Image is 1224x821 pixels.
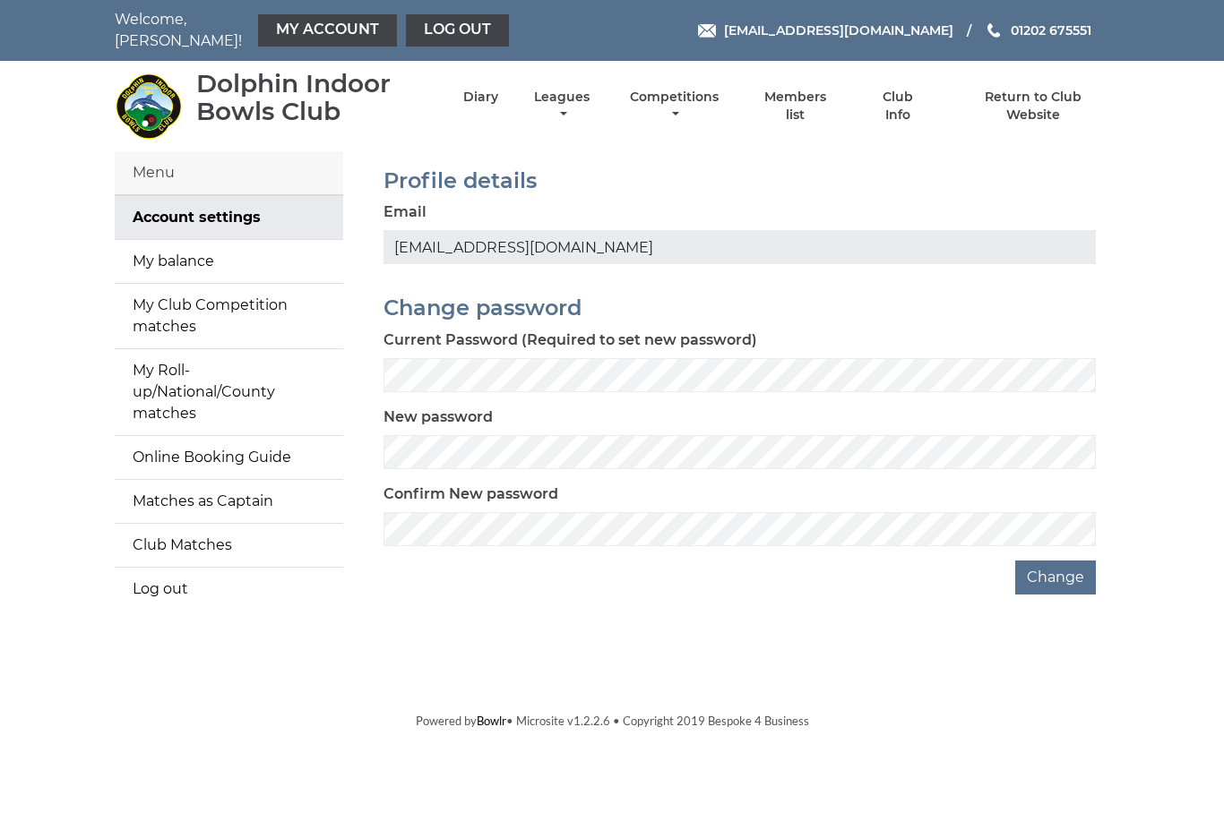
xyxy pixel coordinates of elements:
a: Account settings [115,196,343,239]
a: Diary [463,89,498,106]
label: Confirm New password [384,483,558,505]
a: My balance [115,240,343,283]
a: Return to Club Website [958,89,1109,124]
a: Matches as Captain [115,480,343,523]
span: Powered by • Microsite v1.2.2.6 • Copyright 2019 Bespoke 4 Business [416,714,809,728]
img: Phone us [987,23,1000,38]
a: Online Booking Guide [115,436,343,479]
img: Dolphin Indoor Bowls Club [115,73,182,140]
label: New password [384,406,493,428]
button: Change [1015,560,1096,594]
a: My Roll-up/National/County matches [115,349,343,435]
h2: Profile details [384,169,1096,192]
a: Competitions [625,89,723,124]
a: Email [EMAIL_ADDRESS][DOMAIN_NAME] [698,21,953,40]
span: [EMAIL_ADDRESS][DOMAIN_NAME] [724,22,953,38]
a: My Account [258,14,397,47]
label: Email [384,201,427,223]
div: Dolphin Indoor Bowls Club [196,70,432,125]
div: Menu [115,151,343,195]
a: My Club Competition matches [115,284,343,348]
a: Leagues [530,89,594,124]
a: Phone us 01202 675551 [985,21,1091,40]
a: Club Matches [115,524,343,567]
label: Current Password (Required to set new password) [384,329,757,351]
nav: Welcome, [PERSON_NAME]! [115,9,513,52]
a: Club Info [868,89,927,124]
a: Log out [406,14,509,47]
a: Members list [754,89,837,124]
a: Bowlr [477,714,506,728]
h2: Change password [384,296,1096,320]
img: Email [698,24,716,38]
a: Log out [115,568,343,611]
span: 01202 675551 [1011,22,1091,38]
